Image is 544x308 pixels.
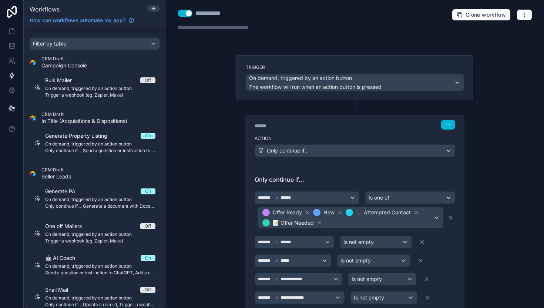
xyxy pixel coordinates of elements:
[343,238,374,246] span: Is not empty
[466,11,506,18] span: Clone workflow
[340,236,412,248] button: Is not empty
[30,17,125,24] span: How can workflows automate my app?
[365,191,455,204] button: Is one of
[273,209,302,216] span: Offer Ready
[255,175,455,184] span: Only continue if...
[27,17,137,24] a: How can workflows automate my app?
[352,275,382,283] span: Is not empty
[246,74,464,91] button: On demand, triggered by an action buttonThe workflow will run when an action button is pressed
[255,135,455,141] label: Action
[255,144,455,157] button: Only continue if...
[354,294,384,301] span: Is not empty
[30,6,60,13] span: Workflows
[348,273,416,285] button: Is not empty
[356,209,411,216] span: 📞 Attempted Contact
[350,291,417,304] button: Is not empty
[452,9,511,21] button: Clone workflow
[249,84,382,90] span: The workflow will run when an action button is pressed
[340,257,371,264] span: Is not empty
[246,64,464,70] label: Trigger
[258,207,443,228] button: Offer ReadyNew📞 Attempted Contact📝 Offer Needed
[273,219,314,227] span: 📝 Offer Needed
[249,74,352,82] span: On demand, triggered by an action button
[267,147,309,154] span: Only continue if...
[369,194,389,201] span: Is one of
[323,209,335,216] span: New
[337,254,411,267] button: Is not empty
